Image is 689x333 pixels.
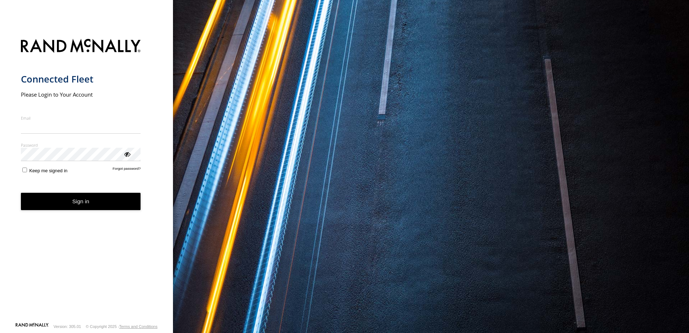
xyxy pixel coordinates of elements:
[119,324,157,329] a: Terms and Conditions
[21,73,141,85] h1: Connected Fleet
[21,35,152,322] form: main
[21,115,141,121] label: Email
[54,324,81,329] div: Version: 305.01
[86,324,157,329] div: © Copyright 2025 -
[21,193,141,210] button: Sign in
[21,142,141,148] label: Password
[22,168,27,172] input: Keep me signed in
[113,166,141,173] a: Forgot password?
[29,168,67,173] span: Keep me signed in
[15,323,49,330] a: Visit our Website
[21,37,141,56] img: Rand McNally
[21,91,141,98] h2: Please Login to Your Account
[123,150,130,157] div: ViewPassword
